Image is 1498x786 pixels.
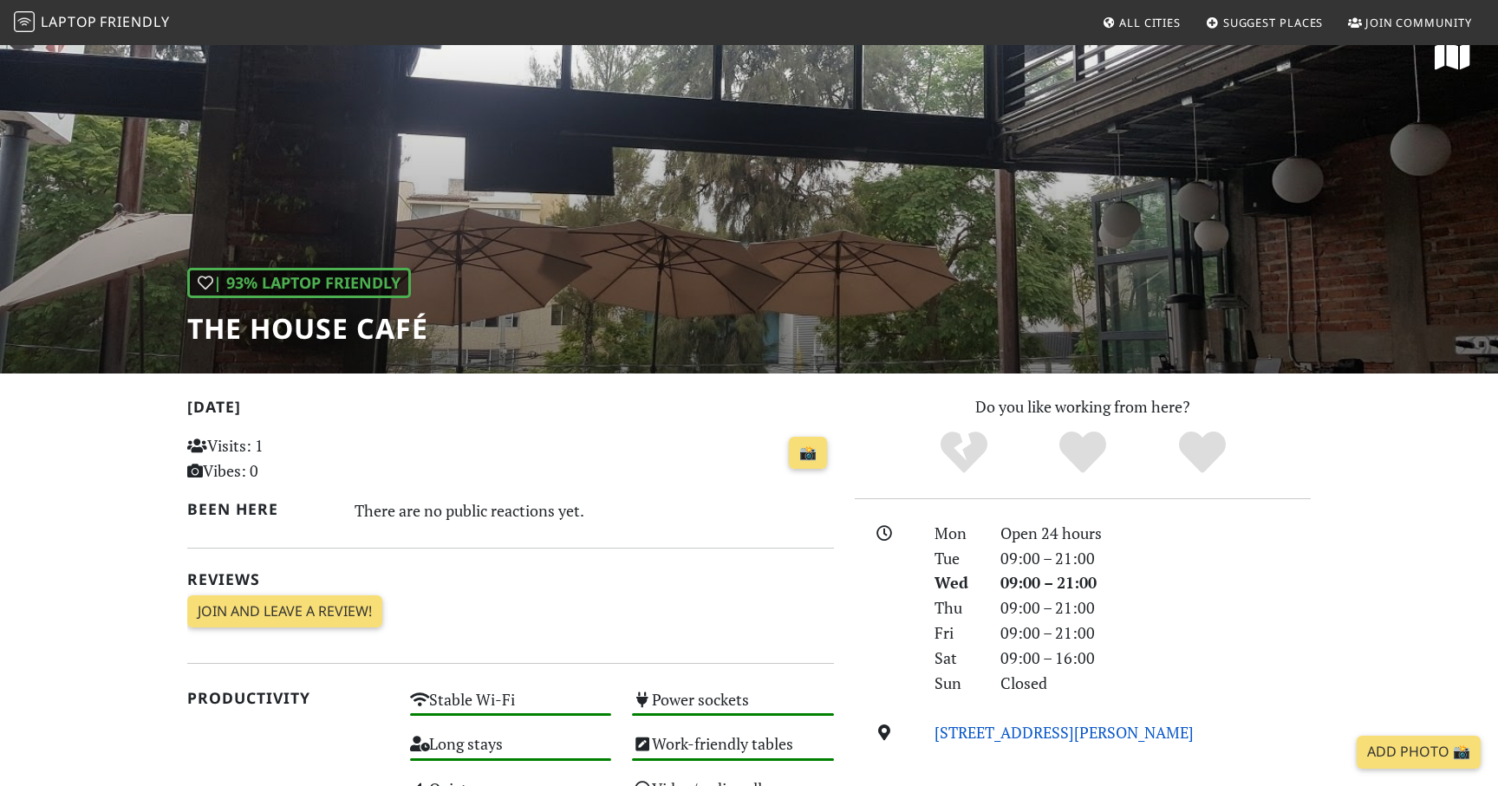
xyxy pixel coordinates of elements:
[924,521,990,546] div: Mon
[187,433,389,484] p: Visits: 1 Vibes: 0
[14,8,170,38] a: LaptopFriendly LaptopFriendly
[1199,7,1331,38] a: Suggest Places
[990,646,1321,671] div: 09:00 – 16:00
[990,595,1321,620] div: 09:00 – 21:00
[855,394,1311,419] p: Do you like working from here?
[990,546,1321,571] div: 09:00 – 21:00
[990,521,1321,546] div: Open 24 hours
[400,730,622,774] div: Long stays
[1023,429,1143,477] div: Yes
[1119,15,1181,30] span: All Cities
[622,730,844,774] div: Work-friendly tables
[904,429,1024,477] div: No
[41,12,97,31] span: Laptop
[924,620,990,646] div: Fri
[187,312,428,345] h1: The House Café
[990,570,1321,595] div: 09:00 – 21:00
[187,500,334,518] h2: Been here
[924,646,990,671] div: Sat
[1143,429,1262,477] div: Definitely!
[990,620,1321,646] div: 09:00 – 21:00
[187,268,411,298] div: | 93% Laptop Friendly
[924,546,990,571] div: Tue
[789,437,827,470] a: 📸
[1341,7,1479,38] a: Join Community
[622,685,844,730] div: Power sockets
[187,570,834,588] h2: Reviews
[990,671,1321,696] div: Closed
[14,11,35,32] img: LaptopFriendly
[935,722,1194,743] a: [STREET_ADDRESS][PERSON_NAME]
[187,595,382,628] a: Join and leave a review!
[924,595,990,620] div: Thu
[924,570,990,595] div: Wed
[1223,15,1324,30] span: Suggest Places
[187,689,389,707] h2: Productivity
[1357,736,1481,769] a: Add Photo 📸
[924,671,990,696] div: Sun
[400,685,622,730] div: Stable Wi-Fi
[100,12,169,31] span: Friendly
[187,398,834,423] h2: [DATE]
[355,497,835,524] div: There are no public reactions yet.
[1365,15,1472,30] span: Join Community
[1095,7,1188,38] a: All Cities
